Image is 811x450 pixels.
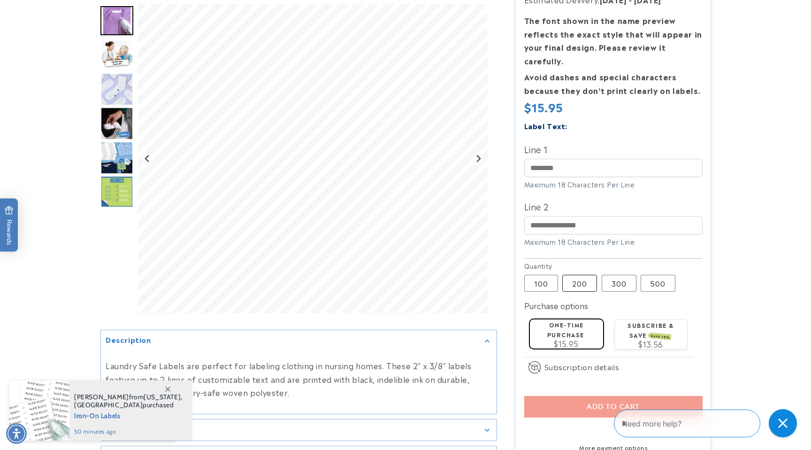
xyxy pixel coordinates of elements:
[524,300,588,311] label: Purchase options
[106,335,151,345] h2: Description
[524,396,703,418] button: Add to cart
[602,275,636,292] label: 300
[74,409,183,421] span: Iron-On Labels
[101,419,497,441] summary: Features
[100,4,133,37] div: Go to slide 1
[614,406,802,441] iframe: Gorgias Floating Chat
[100,141,133,174] img: Nursing Home Iron-On - Label Land
[524,179,703,189] div: Maximum 18 Characters Per Line
[100,73,133,106] div: Go to slide 3
[100,141,133,174] div: Go to slide 5
[524,199,703,214] label: Line 2
[587,403,640,411] span: Add to cart
[74,427,183,436] span: 50 minutes ago
[649,333,671,340] span: SAVE 15%
[100,176,133,209] div: Go to slide 6
[524,15,702,66] strong: The font shown in the name preview reflects the exact style that will appear in your final design...
[100,107,133,140] div: Go to slide 4
[524,261,553,271] legend: Quantity
[524,275,558,292] label: 100
[144,393,181,401] span: [US_STATE]
[524,237,703,247] div: Maximum 18 Characters Per Line
[554,338,579,349] span: $15.95
[106,359,492,399] p: Laundry Safe Labels are perfect for labeling clothing in nursing homes. These 2" x 3/8" labels fe...
[141,153,154,165] button: Go to last slide
[100,40,133,70] img: Nurse with an elderly woman and an iron on label
[472,153,485,165] button: Next slide
[100,176,133,209] img: Nursing Home Iron-On - Label Land
[101,331,497,352] summary: Description
[544,361,620,372] span: Subscription details
[524,120,568,131] label: Label Text:
[100,39,133,71] div: Go to slide 2
[547,320,584,339] label: One-time purchase
[627,321,674,339] label: Subscribe & save
[562,275,597,292] label: 200
[641,275,675,292] label: 500
[74,393,183,409] span: from , purchased
[8,375,119,403] iframe: Sign Up via Text for Offers
[74,401,143,409] span: [GEOGRAPHIC_DATA]
[524,141,703,156] label: Line 1
[5,206,14,245] span: Rewards
[100,107,133,140] img: Nursing Home Iron-On - Label Land
[100,73,133,106] img: Nursing Home Iron-On - Label Land
[638,338,663,349] span: $13.56
[524,71,701,96] strong: Avoid dashes and special characters because they don’t print clearly on labels.
[524,98,564,115] span: $15.95
[100,6,133,35] img: Iron on name label being ironed to shirt
[6,423,27,444] div: Accessibility Menu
